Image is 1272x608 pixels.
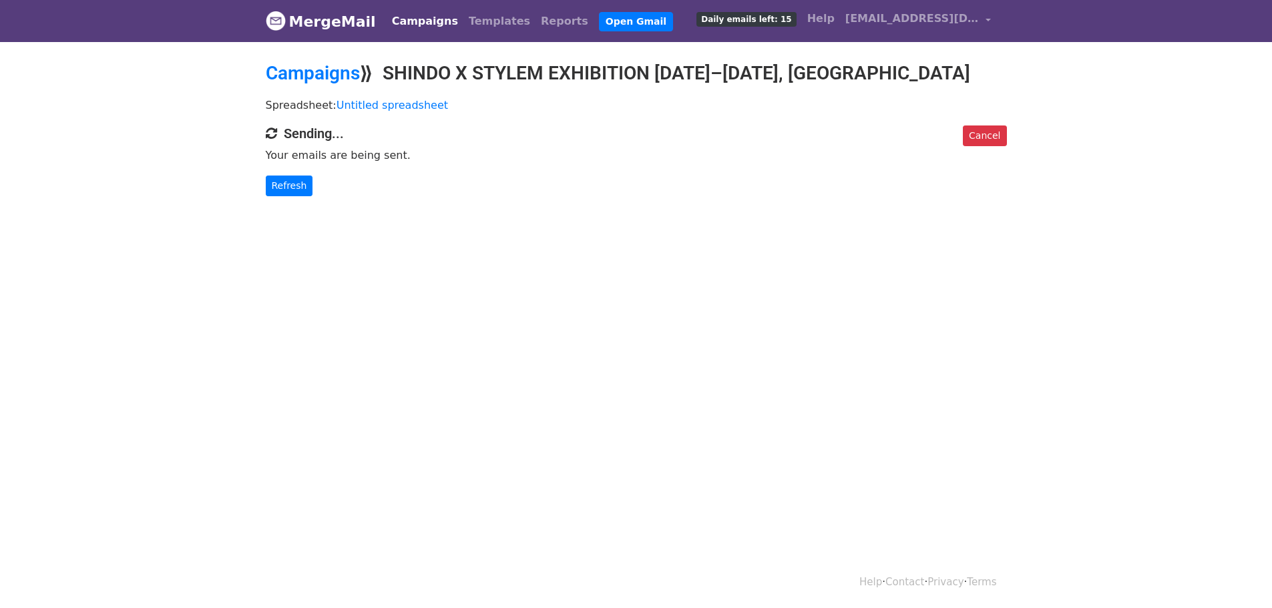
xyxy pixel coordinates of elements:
a: Daily emails left: 15 [691,5,801,32]
span: Daily emails left: 15 [696,12,796,27]
p: Spreadsheet: [266,98,1007,112]
h4: Sending... [266,125,1007,141]
p: Your emails are being sent. [266,148,1007,162]
a: Help [859,576,882,588]
a: Campaigns [387,8,463,35]
a: Help [802,5,840,32]
a: Refresh [266,176,313,196]
a: [EMAIL_ADDRESS][DOMAIN_NAME] [840,5,996,37]
a: Cancel [963,125,1006,146]
h2: ⟫ SHINDO X STYLEM EXHIBITION [DATE]–[DATE], [GEOGRAPHIC_DATA] [266,62,1007,85]
a: Open Gmail [599,12,673,31]
a: Untitled spreadsheet [337,99,448,111]
img: MergeMail logo [266,11,286,31]
a: Terms [967,576,996,588]
a: Templates [463,8,536,35]
a: Campaigns [266,62,360,84]
a: Reports [536,8,594,35]
span: [EMAIL_ADDRESS][DOMAIN_NAME] [845,11,979,27]
a: Contact [885,576,924,588]
a: MergeMail [266,7,376,35]
a: Privacy [927,576,964,588]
